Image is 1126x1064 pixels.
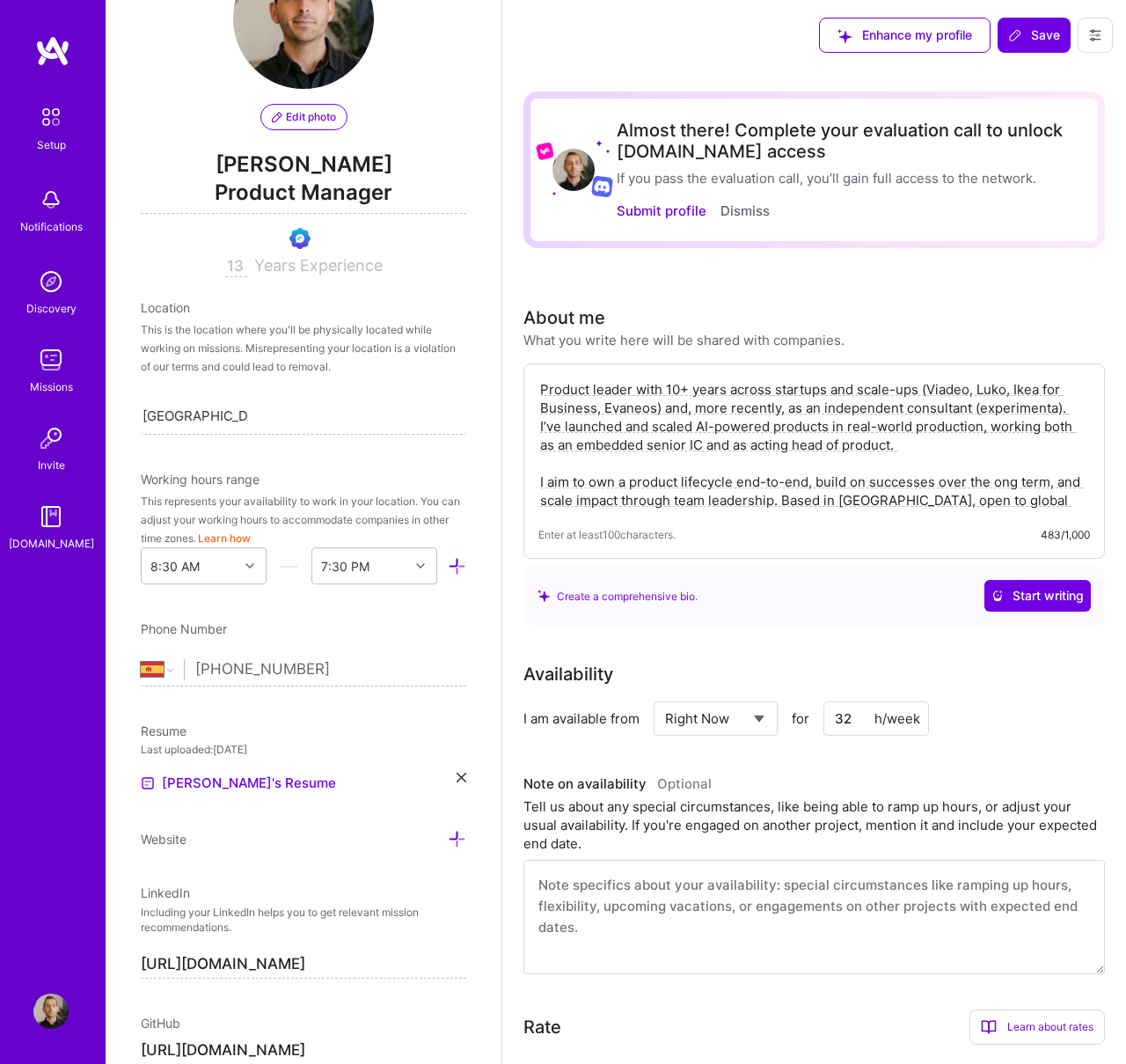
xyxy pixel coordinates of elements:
[141,621,227,636] span: Phone Number
[141,723,186,738] span: Resume
[537,587,698,605] div: Create a comprehensive bio.
[141,178,466,214] span: Product Manager
[991,587,1084,605] span: Start writing
[981,1019,997,1035] i: icon BookOpen
[272,112,282,122] i: icon PencilPurple
[523,661,613,687] div: Availability
[536,142,554,160] img: Lyft logo
[457,773,466,782] i: icon Close
[538,525,676,544] span: Enter at least 100 characters.
[141,906,466,936] p: Including your LinkedIn helps you to get relevant mission recommendations.
[141,151,466,178] span: [PERSON_NAME]
[141,320,466,376] div: This is the location where you'll be physically located while working on missions. Misrepresentin...
[984,580,1091,612] button: Start writing
[523,771,712,797] div: Note on availability
[29,994,73,1029] a: User Avatar
[523,1014,561,1040] div: Rate
[538,378,1090,511] textarea: Product leader with 10+ years across startups and scale-ups (Viadeo, Luko, Ikea for Business, Eva...
[617,169,1077,187] div: If you pass the evaluation call, you’ll gain full access to the network.
[38,456,65,474] div: Invite
[591,175,613,197] img: Discord logo
[523,305,605,331] div: About me
[141,492,466,547] div: This represents your availability to work in your location. You can adjust your working hours to ...
[141,298,466,317] div: Location
[416,561,425,570] i: icon Chevron
[245,561,254,570] i: icon Chevron
[617,120,1077,162] div: Almost there! Complete your evaluation call to unlock [DOMAIN_NAME] access
[260,104,347,130] button: Edit photo
[523,709,640,728] div: I am available from
[26,299,77,318] div: Discovery
[289,228,311,249] img: Evaluation Call Booked
[272,109,336,125] span: Edit photo
[720,202,770,220] button: Dismiss
[141,776,155,790] img: Resume
[819,18,991,53] button: Enhance my profile
[254,256,383,275] span: Years Experience
[33,499,69,534] img: guide book
[198,529,251,547] button: Learn how
[141,773,336,794] a: [PERSON_NAME]'s Resume
[150,557,200,576] div: 8:30 AM
[523,331,844,349] div: What you write here will be shared with companies.
[37,136,66,154] div: Setup
[33,182,69,217] img: bell
[552,149,595,191] img: User Avatar
[837,26,972,44] span: Enhance my profile
[141,472,260,487] span: Working hours range
[33,264,69,299] img: discovery
[141,1016,180,1031] span: GitHub
[1008,26,1060,44] span: Save
[537,590,550,602] i: icon SuggestedTeams
[195,644,466,695] input: +1 (000) 000-0000
[837,29,852,43] i: icon SuggestedTeams
[141,832,186,847] span: Website
[969,1009,1105,1045] div: Learn about rates
[33,421,69,456] img: Invite
[321,557,369,576] div: 7:30 PM
[30,378,73,396] div: Missions
[9,534,94,553] div: [DOMAIN_NAME]
[20,217,83,236] div: Notifications
[1041,525,1090,544] div: 483/1,000
[823,701,929,736] input: XX
[523,797,1105,853] div: Tell us about any special circumstances, like being able to ramp up hours, or adjust your usual a...
[225,256,247,277] input: XX
[617,202,706,220] button: Submit profile
[33,994,69,1029] img: User Avatar
[141,740,466,759] div: Last uploaded: [DATE]
[33,99,69,136] img: setup
[657,775,712,792] span: Optional
[141,885,190,900] span: LinkedIn
[280,557,298,576] i: icon HorizontalInLineDivider
[991,590,1004,602] i: icon CrystalBallWhite
[33,342,69,378] img: teamwork
[874,709,920,728] div: h/week
[792,709,809,728] span: for
[998,18,1071,53] button: Save
[35,35,70,67] img: logo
